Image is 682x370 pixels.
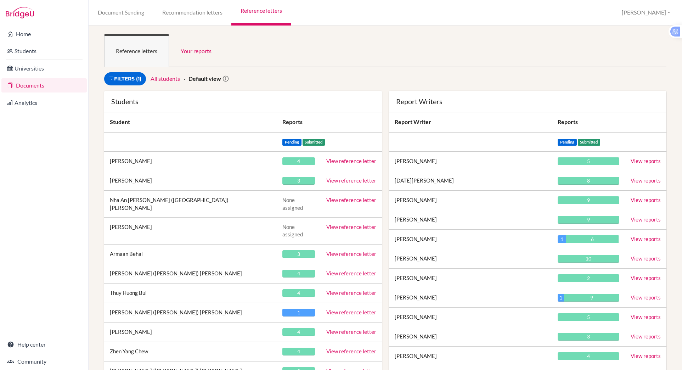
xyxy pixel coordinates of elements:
a: Community [1,354,87,369]
img: Bridge-U [6,7,34,18]
a: Filters (1) [104,72,146,85]
a: View reports [631,236,661,242]
span: Submitted [578,139,601,146]
div: 2 [558,274,619,282]
div: 4 [282,289,315,297]
a: Home [1,27,87,41]
button: [PERSON_NAME] [619,6,673,19]
span: None assigned [282,224,303,237]
a: View reports [631,314,661,320]
a: View reports [631,333,661,340]
a: View reports [631,216,661,223]
div: 3 [282,177,315,185]
td: Nha An [PERSON_NAME] ([GEOGRAPHIC_DATA]) [PERSON_NAME] [104,191,277,218]
span: Pending [558,139,577,146]
td: [DATE][PERSON_NAME] [389,171,552,191]
a: Universities [1,61,87,75]
td: [PERSON_NAME] ([PERSON_NAME]) [PERSON_NAME] [104,303,277,322]
td: Thuy Huong Bui [104,283,277,303]
td: Armaan Behal [104,244,277,264]
th: Student [104,112,277,132]
td: [PERSON_NAME] [104,152,277,171]
td: [PERSON_NAME] [104,322,277,342]
td: [PERSON_NAME] [389,308,552,327]
td: [PERSON_NAME] [389,327,552,347]
div: 4 [558,352,619,360]
td: [PERSON_NAME] ([PERSON_NAME]) [PERSON_NAME] [104,264,277,283]
td: [PERSON_NAME] [389,230,552,249]
div: 1 [282,309,315,316]
div: 1 [558,235,566,243]
a: Reference letters [104,34,169,67]
a: View reports [631,158,661,164]
div: 9 [558,216,619,224]
a: View reports [631,275,661,281]
a: All students [151,75,180,82]
td: [PERSON_NAME] [389,191,552,210]
a: View reference letter [326,177,376,184]
a: View reports [631,353,661,359]
a: Help center [1,337,87,352]
a: View reports [631,197,661,203]
div: 5 [558,313,619,321]
span: Submitted [303,139,325,146]
a: View reference letter [326,224,376,230]
span: None assigned [282,197,303,211]
div: 10 [558,255,619,263]
a: Your reports [169,34,223,67]
a: Students [1,44,87,58]
div: Students [111,98,375,105]
a: Documents [1,78,87,92]
th: Reports [277,112,382,132]
a: View reports [631,294,661,301]
td: [PERSON_NAME] [104,217,277,244]
div: 1 [558,294,564,302]
th: Reports [552,112,625,132]
a: Analytics [1,96,87,110]
td: Zhen Yang Chew [104,342,277,361]
th: Report Writer [389,112,552,132]
strong: Default view [188,75,221,82]
div: 9 [564,294,619,302]
div: Report Writers [396,98,660,105]
a: View reports [631,177,661,184]
a: View reference letter [326,348,376,354]
a: View reference letter [326,197,376,203]
td: [PERSON_NAME] [389,269,552,288]
td: [PERSON_NAME] [389,347,552,366]
a: View reports [631,255,661,262]
div: 3 [282,250,315,258]
div: 4 [282,348,315,355]
td: [PERSON_NAME] [389,210,552,230]
a: View reference letter [326,290,376,296]
div: 3 [558,333,619,341]
div: 9 [558,196,619,204]
a: View reference letter [326,270,376,276]
a: View reference letter [326,158,376,164]
div: 4 [282,270,315,277]
td: [PERSON_NAME] [389,152,552,171]
td: [PERSON_NAME] [104,171,277,191]
div: 4 [282,157,315,165]
a: View reference letter [326,309,376,315]
div: 6 [566,235,619,243]
td: [PERSON_NAME] [389,249,552,269]
span: Pending [282,139,301,146]
td: [PERSON_NAME] [389,288,552,308]
div: 8 [558,177,619,185]
a: View reference letter [326,251,376,257]
div: 5 [558,157,619,165]
div: 4 [282,328,315,336]
a: View reference letter [326,329,376,335]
